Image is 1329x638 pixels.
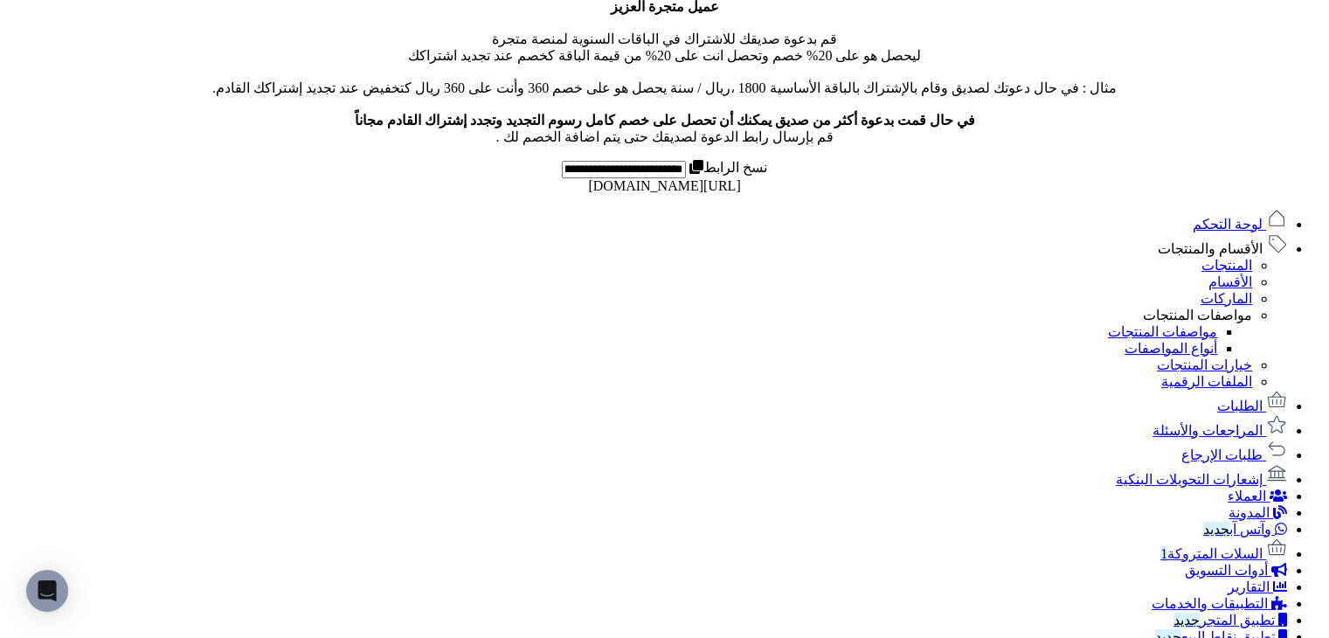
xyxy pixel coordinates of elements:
span: المراجعات والأسئلة [1152,423,1263,438]
a: السلات المتروكة1 [1160,546,1287,561]
a: تطبيق المتجرجديد [1173,613,1287,628]
a: المراجعات والأسئلة [1152,423,1287,438]
span: السلات المتروكة [1160,546,1263,561]
label: نسخ الرابط [686,160,767,175]
a: المنتجات [1201,258,1252,273]
b: في حال قمت بدعوة أكثر من صديق يمكنك أن تحصل على خصم كامل رسوم التجديد وتجدد إشتراك القادم مجاناً [355,113,975,128]
span: الطلبات [1217,399,1263,413]
span: تطبيق المتجر [1173,613,1275,628]
span: طلبات الإرجاع [1181,447,1263,462]
div: Open Intercom Messenger [26,570,68,612]
span: لوحة التحكم [1193,217,1263,232]
a: الأقسام [1208,274,1252,289]
a: إشعارات التحويلات البنكية [1116,472,1287,487]
a: مواصفات المنتجات [1143,308,1252,322]
span: وآتس آب [1203,522,1271,537]
span: جديد [1203,522,1229,537]
a: الطلبات [1217,399,1287,413]
span: 1 [1160,546,1167,561]
span: الأقسام والمنتجات [1158,241,1263,256]
span: التقارير [1228,579,1270,594]
a: التقارير [1228,579,1287,594]
a: أنواع المواصفات [1125,341,1217,356]
a: الماركات [1201,291,1252,306]
a: خيارات المنتجات [1157,357,1252,372]
a: لوحة التحكم [1193,217,1287,232]
a: أدوات التسويق [1185,563,1287,578]
span: المدونة [1229,505,1270,520]
span: جديد [1173,613,1200,628]
a: طلبات الإرجاع [1181,447,1287,462]
span: إشعارات التحويلات البنكية [1116,472,1263,487]
a: التطبيقات والخدمات [1152,596,1287,611]
span: التطبيقات والخدمات [1152,596,1268,611]
div: [URL][DOMAIN_NAME] [7,178,1322,194]
a: المدونة [1229,505,1287,520]
span: أدوات التسويق [1185,563,1268,578]
a: وآتس آبجديد [1203,522,1287,537]
span: العملاء [1228,489,1266,503]
a: الملفات الرقمية [1161,374,1252,389]
a: مواصفات المنتجات [1108,324,1217,339]
a: العملاء [1228,489,1287,503]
